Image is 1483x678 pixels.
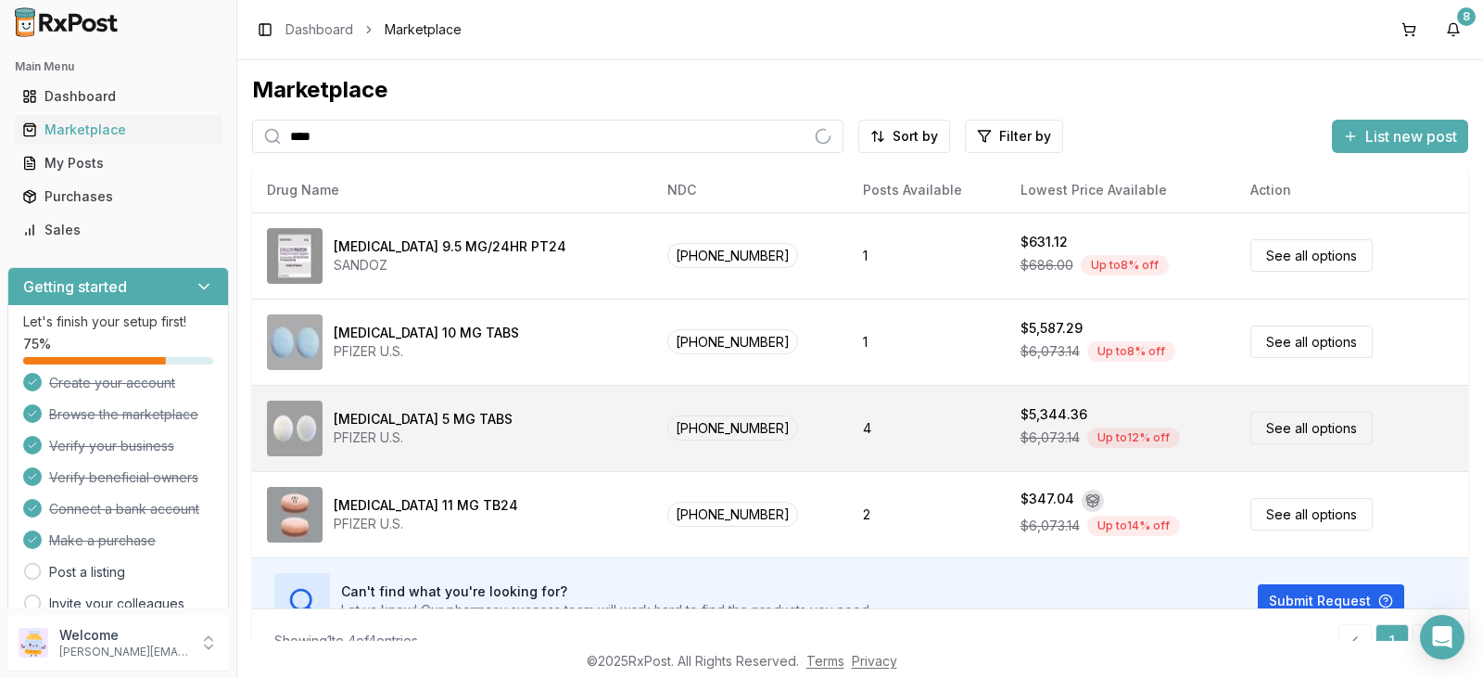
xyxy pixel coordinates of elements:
[285,20,462,39] nav: breadcrumb
[1250,412,1373,444] a: See all options
[334,429,513,447] div: PFIZER U.S.
[1250,326,1373,358] a: See all options
[1250,498,1373,531] a: See all options
[1087,516,1180,536] div: Up to 14 % off
[1365,125,1457,147] span: List new post
[1420,615,1464,659] div: Open Intercom Messenger
[59,645,188,659] p: [PERSON_NAME][EMAIL_ADDRESS][DOMAIN_NAME]
[1250,239,1373,272] a: See all options
[7,215,229,245] button: Sales
[285,20,353,39] a: Dashboard
[1020,233,1068,251] div: $631.12
[1020,429,1080,447] span: $6,073.14
[267,487,323,543] img: Xeljanz XR 11 MG TB24
[1020,490,1074,512] div: $347.04
[1020,405,1087,424] div: $5,344.36
[252,168,653,212] th: Drug Name
[23,275,127,298] h3: Getting started
[15,180,222,213] a: Purchases
[49,405,198,424] span: Browse the marketplace
[267,228,323,284] img: Exelon 9.5 MG/24HR PT24
[49,374,175,392] span: Create your account
[999,127,1051,146] span: Filter by
[667,502,798,527] span: [PHONE_NUMBER]
[15,213,222,247] a: Sales
[7,7,126,37] img: RxPost Logo
[59,626,188,645] p: Welcome
[848,471,1005,557] td: 2
[274,632,418,650] div: Showing 1 to 4 of 4 entries
[22,221,214,239] div: Sales
[252,75,1468,105] div: Marketplace
[1087,428,1180,448] div: Up to 12 % off
[848,299,1005,385] td: 1
[49,595,184,613] a: Invite your colleagues
[653,168,848,212] th: NDC
[334,515,518,533] div: PFIZER U.S.
[1338,624,1446,658] nav: pagination
[1006,168,1236,212] th: Lowest Price Available
[1081,255,1169,275] div: Up to 8 % off
[806,653,844,669] a: Terms
[49,468,198,487] span: Verify beneficial owners
[667,243,798,268] span: [PHONE_NUMBER]
[1332,129,1468,147] a: List new post
[15,147,222,180] a: My Posts
[22,87,214,106] div: Dashboard
[1375,624,1409,658] a: 1
[1439,15,1468,45] button: 8
[341,601,872,620] p: Let us know! Our pharmacy success team will work hard to find the products you need.
[334,410,513,429] div: [MEDICAL_DATA] 5 MG TABS
[1087,341,1175,362] div: Up to 8 % off
[7,82,229,111] button: Dashboard
[267,314,323,370] img: Xeljanz 10 MG TABS
[1457,7,1476,26] div: 8
[15,113,222,147] a: Marketplace
[341,582,872,601] h3: Can't find what you're looking for?
[385,20,462,39] span: Marketplace
[1020,256,1073,275] span: $686.00
[22,121,214,139] div: Marketplace
[334,237,566,256] div: [MEDICAL_DATA] 9.5 MG/24HR PT24
[267,401,323,456] img: Xeljanz 5 MG TABS
[848,385,1005,471] td: 4
[667,329,798,354] span: [PHONE_NUMBER]
[1020,517,1080,535] span: $6,073.14
[23,313,213,331] p: Let's finish your setup first!
[19,628,48,658] img: User avatar
[7,182,229,211] button: Purchases
[22,154,214,173] div: My Posts
[7,115,229,145] button: Marketplace
[893,127,938,146] span: Sort by
[848,168,1005,212] th: Posts Available
[858,120,950,153] button: Sort by
[22,187,214,206] div: Purchases
[667,416,798,441] span: [PHONE_NUMBER]
[848,212,1005,299] td: 1
[334,324,519,342] div: [MEDICAL_DATA] 10 MG TABS
[1236,168,1468,212] th: Action
[23,335,51,353] span: 75 %
[965,120,1063,153] button: Filter by
[334,256,566,275] div: SANDOZ
[49,531,156,550] span: Make a purchase
[49,563,125,582] a: Post a listing
[15,59,222,74] h2: Main Menu
[334,342,519,361] div: PFIZER U.S.
[1020,319,1083,338] div: $5,587.29
[852,653,897,669] a: Privacy
[334,496,518,515] div: [MEDICAL_DATA] 11 MG TB24
[1332,120,1468,153] button: List new post
[1258,584,1404,618] button: Submit Request
[49,437,174,455] span: Verify your business
[1020,342,1080,361] span: $6,073.14
[15,80,222,113] a: Dashboard
[7,148,229,178] button: My Posts
[49,500,199,518] span: Connect a bank account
